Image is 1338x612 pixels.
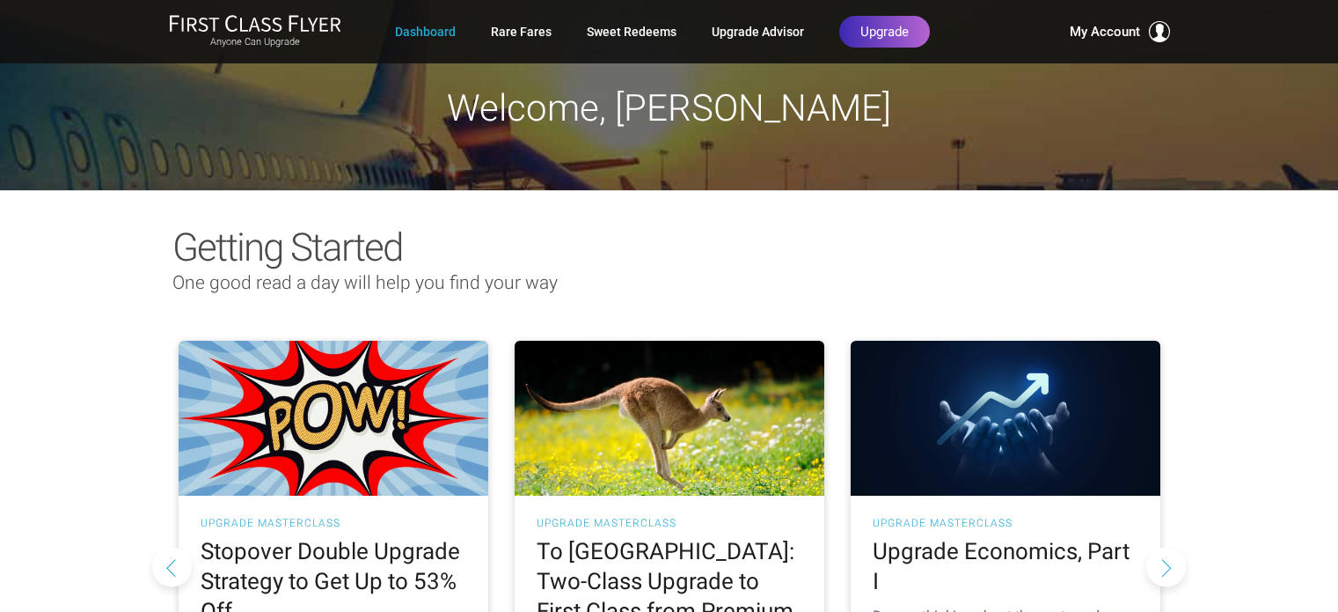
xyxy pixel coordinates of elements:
button: Next slide [1146,547,1186,586]
span: Getting Started [172,225,402,270]
a: Rare Fares [491,16,552,48]
a: Upgrade Advisor [712,16,804,48]
a: Upgrade [839,16,930,48]
h2: Upgrade Economics, Part I [873,537,1138,597]
h3: UPGRADE MASTERCLASS [201,518,466,528]
a: Sweet Redeems [587,16,676,48]
span: Welcome, [PERSON_NAME] [447,86,891,129]
span: One good read a day will help you find your way [172,272,558,293]
h3: UPGRADE MASTERCLASS [873,518,1138,528]
a: First Class FlyerAnyone Can Upgrade [169,14,341,49]
a: Dashboard [395,16,456,48]
h3: UPGRADE MASTERCLASS [537,518,802,528]
small: Anyone Can Upgrade [169,36,341,48]
img: First Class Flyer [169,14,341,33]
span: My Account [1070,21,1140,42]
button: Previous slide [152,547,192,586]
button: My Account [1070,21,1170,42]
